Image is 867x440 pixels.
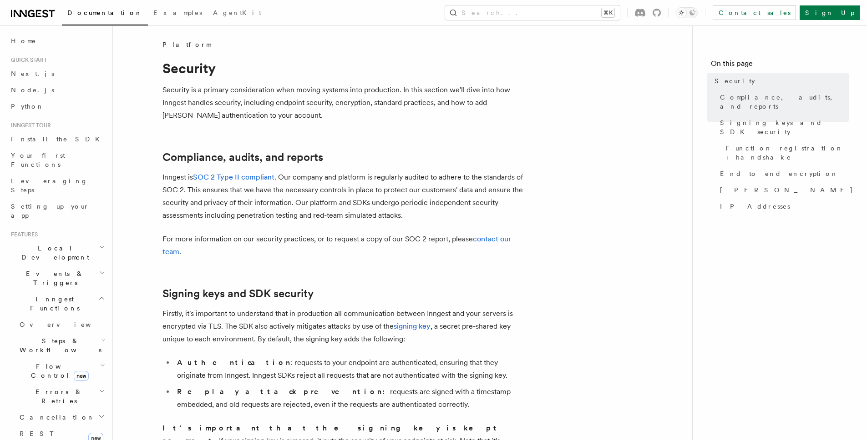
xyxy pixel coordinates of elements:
[162,287,314,300] a: Signing keys and SDK security
[394,322,431,330] a: signing key
[720,93,849,111] span: Compliance, audits, and reports
[16,384,107,409] button: Errors & Retries
[174,385,527,411] li: requests are signed with a timestamp embedded, and old requests are rejected, even if the request...
[7,231,38,238] span: Features
[720,169,838,178] span: End to end encryption
[7,173,107,198] a: Leveraging Steps
[7,295,98,313] span: Inngest Functions
[162,84,527,122] p: Security is a primary consideration when moving systems into production. In this section we'll di...
[162,151,323,164] a: Compliance, audits, and reports
[16,333,107,358] button: Steps & Workflows
[11,152,65,168] span: Your first Functions
[720,185,853,195] span: [PERSON_NAME]
[162,60,527,76] h1: Security
[800,5,860,20] a: Sign Up
[11,203,89,219] span: Setting up your app
[7,33,107,49] a: Home
[722,140,849,165] a: Function registration + handshake
[7,244,99,262] span: Local Development
[602,8,614,17] kbd: ⌘K
[11,86,54,94] span: Node.js
[162,307,527,345] p: Firstly, it's important to understand that in production all communication between Inngest and yo...
[20,321,113,328] span: Overview
[16,358,107,384] button: Flow Controlnew
[174,356,527,382] li: : requests to your endpoint are authenticated, ensuring that they originate from Inngest. Inngest...
[711,58,849,73] h4: On this page
[715,76,755,85] span: Security
[16,409,107,425] button: Cancellation
[16,362,100,380] span: Flow Control
[177,358,291,367] strong: Authentication
[7,98,107,115] a: Python
[11,177,88,194] span: Leveraging Steps
[720,118,849,136] span: Signing keys and SDK security
[16,336,101,355] span: Steps & Workflows
[720,202,790,211] span: IP Addresses
[11,70,54,77] span: Next.js
[177,387,390,396] strong: Replay attack prevention:
[148,3,208,25] a: Examples
[16,316,107,333] a: Overview
[713,5,796,20] a: Contact sales
[711,73,849,89] a: Security
[16,387,99,405] span: Errors & Retries
[153,9,202,16] span: Examples
[7,198,107,224] a: Setting up your app
[725,144,849,162] span: Function registration + handshake
[716,198,849,215] a: IP Addresses
[62,3,148,25] a: Documentation
[67,9,142,16] span: Documentation
[193,173,274,181] a: SOC 2 Type II compliant
[7,240,107,265] button: Local Development
[445,5,620,20] button: Search...⌘K
[7,269,99,287] span: Events & Triggers
[74,371,89,381] span: new
[162,40,211,49] span: Platform
[11,36,36,45] span: Home
[7,82,107,98] a: Node.js
[11,135,105,143] span: Install the SDK
[716,182,849,198] a: [PERSON_NAME]
[7,56,47,64] span: Quick start
[7,265,107,291] button: Events & Triggers
[7,291,107,316] button: Inngest Functions
[676,7,698,18] button: Toggle dark mode
[7,122,51,129] span: Inngest tour
[162,233,527,258] p: For more information on our security practices, or to request a copy of our SOC 2 report, please .
[7,65,107,82] a: Next.js
[162,171,527,222] p: Inngest is . Our company and platform is regularly audited to adhere to the standards of SOC 2. T...
[11,103,44,110] span: Python
[716,165,849,182] a: End to end encryption
[16,413,95,422] span: Cancellation
[208,3,267,25] a: AgentKit
[7,147,107,173] a: Your first Functions
[716,115,849,140] a: Signing keys and SDK security
[7,131,107,147] a: Install the SDK
[716,89,849,115] a: Compliance, audits, and reports
[213,9,261,16] span: AgentKit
